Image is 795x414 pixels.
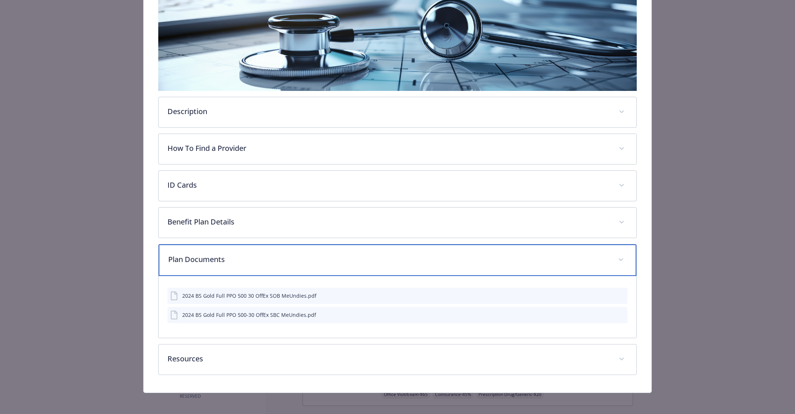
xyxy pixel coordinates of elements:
[167,106,610,117] p: Description
[182,311,316,319] div: 2024 BS Gold Full PPO 500-30 OffEx SBC MeUndies.pdf
[168,254,609,265] p: Plan Documents
[167,353,610,364] p: Resources
[159,208,636,238] div: Benefit Plan Details
[159,344,636,375] div: Resources
[159,134,636,164] div: How To Find a Provider
[182,292,317,300] div: 2024 BS Gold Full PPO 500 30 OffEx SOB MeUndies.pdf
[167,143,610,154] p: How To Find a Provider
[606,292,612,300] button: download file
[159,97,636,127] div: Description
[159,276,636,338] div: Plan Documents
[606,311,612,319] button: download file
[159,244,636,276] div: Plan Documents
[167,180,610,191] p: ID Cards
[167,216,610,227] p: Benefit Plan Details
[159,171,636,201] div: ID Cards
[618,292,625,300] button: preview file
[618,311,625,319] button: preview file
